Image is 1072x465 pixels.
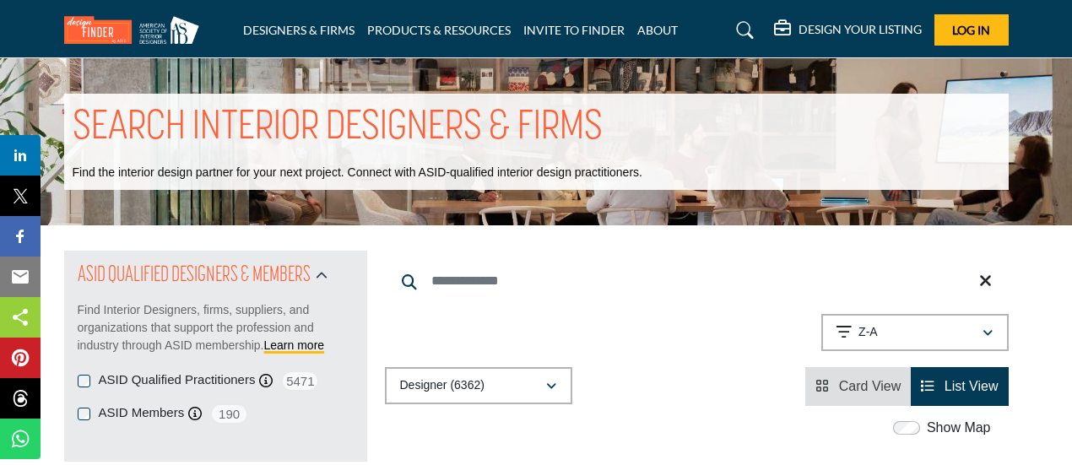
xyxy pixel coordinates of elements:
[934,14,1009,46] button: Log In
[821,314,1009,351] button: Z-A
[281,370,319,392] span: 5471
[64,16,208,44] img: Site Logo
[805,367,911,406] li: Card View
[78,301,354,354] p: Find Interior Designers, firms, suppliers, and organizations that support the profession and indu...
[523,23,625,37] a: INVITE TO FINDER
[243,23,355,37] a: DESIGNERS & FIRMS
[839,379,901,393] span: Card View
[78,375,90,387] input: ASID Qualified Practitioners checkbox
[799,22,922,37] h5: DESIGN YOUR LISTING
[921,379,998,393] a: View List
[210,403,248,424] span: 190
[367,23,511,37] a: PRODUCTS & RESOURCES
[99,370,256,390] label: ASID Qualified Practitioners
[400,377,485,394] p: Designer (6362)
[945,379,999,393] span: List View
[264,338,325,352] a: Learn more
[858,324,878,341] p: Z-A
[952,23,990,37] span: Log In
[78,261,311,291] h2: ASID QUALIFIED DESIGNERS & MEMBERS
[911,367,1008,406] li: List View
[73,165,642,181] p: Find the interior design partner for your next project. Connect with ASID-qualified interior desi...
[73,102,603,154] h1: SEARCH INTERIOR DESIGNERS & FIRMS
[720,17,765,44] a: Search
[774,20,922,41] div: DESIGN YOUR LISTING
[78,408,90,420] input: ASID Members checkbox
[385,261,1009,301] input: Search Keyword
[385,367,572,404] button: Designer (6362)
[927,418,991,438] label: Show Map
[637,23,678,37] a: ABOUT
[815,379,901,393] a: View Card
[99,403,185,423] label: ASID Members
